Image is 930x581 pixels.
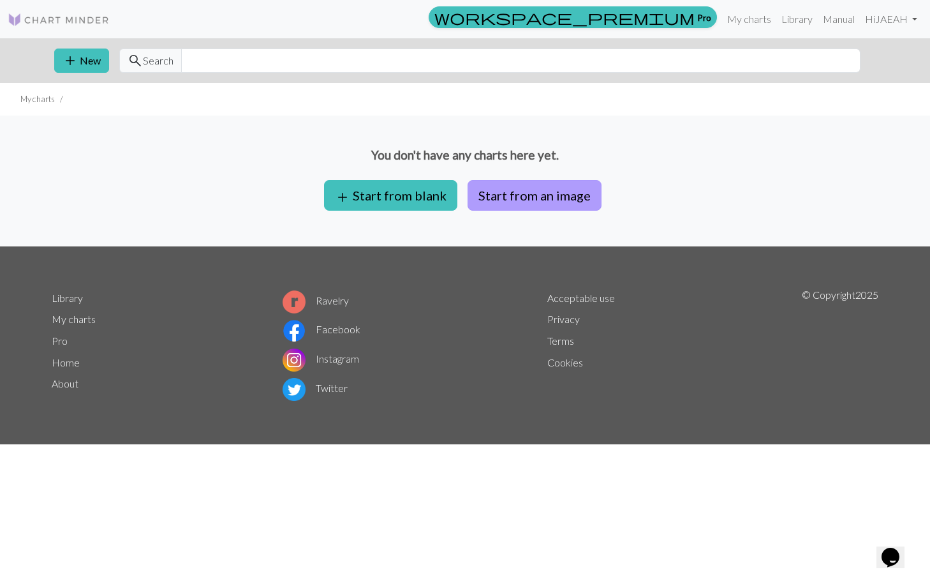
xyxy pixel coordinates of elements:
[52,377,78,389] a: About
[8,12,110,27] img: Logo
[722,6,776,32] a: My charts
[547,335,574,347] a: Terms
[283,352,359,365] a: Instagram
[52,356,80,368] a: Home
[52,335,68,347] a: Pro
[860,6,922,32] a: HiJAEAH
[324,180,457,211] button: Start from blank
[283,349,306,372] img: Instagram logo
[462,188,607,200] a: Start from an image
[283,290,306,313] img: Ravelry logo
[283,319,306,342] img: Facebook logo
[283,382,348,394] a: Twitter
[283,294,349,306] a: Ravelry
[335,188,350,206] span: add
[128,52,143,70] span: search
[143,53,173,68] span: Search
[429,6,717,28] a: Pro
[802,287,878,404] p: © Copyright 2025
[876,530,917,568] iframe: chat widget
[54,49,109,73] button: New
[434,8,695,26] span: workspace_premium
[63,52,78,70] span: add
[52,292,83,304] a: Library
[818,6,860,32] a: Manual
[547,313,580,325] a: Privacy
[283,378,306,401] img: Twitter logo
[468,180,602,211] button: Start from an image
[283,323,360,335] a: Facebook
[52,313,96,325] a: My charts
[20,93,55,105] li: My charts
[776,6,818,32] a: Library
[547,292,615,304] a: Acceptable use
[547,356,583,368] a: Cookies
